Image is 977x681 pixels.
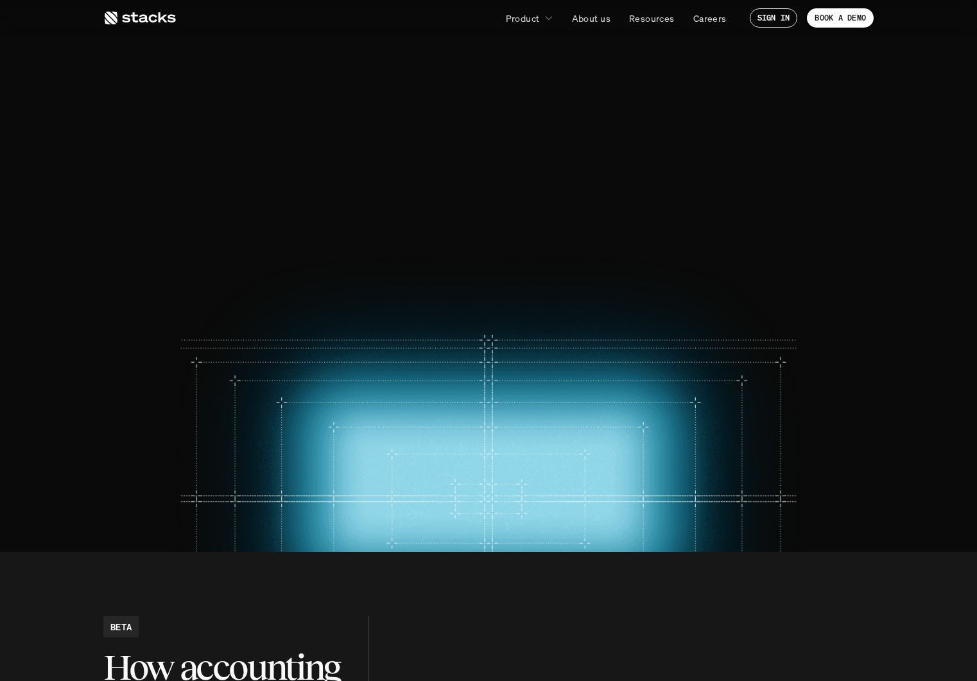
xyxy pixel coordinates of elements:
[815,13,866,22] p: BOOK A DEMO
[336,286,641,342] p: Free up your team to focus on what matters. Stacks comes with AI agents that handle menial accoun...
[171,143,806,277] span: Automate your teams’ repetitive tasks
[572,12,610,25] p: About us
[506,12,540,25] p: Product
[693,12,727,25] p: Careers
[629,12,675,25] p: Resources
[757,13,790,22] p: SIGN IN
[621,6,682,30] a: Resources
[433,360,544,391] a: BOOK A DEMO
[564,6,618,30] a: About us
[807,8,874,28] a: BOOK A DEMO
[454,367,523,384] p: BOOK A DEMO
[686,6,734,30] a: Careers
[750,8,798,28] a: SIGN IN
[110,620,132,634] h2: BETA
